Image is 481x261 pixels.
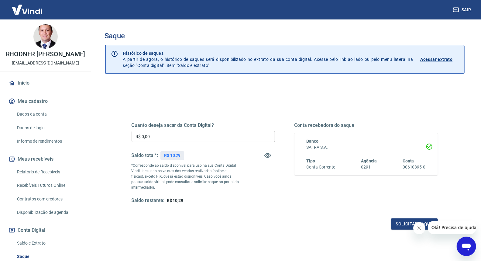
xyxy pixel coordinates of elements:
span: R$ 10,29 [167,198,184,203]
p: Acessar extrato [421,56,453,62]
h5: Saldo total*: [132,152,158,158]
a: Saldo e Extrato [15,237,84,249]
a: Disponibilização de agenda [15,206,84,219]
iframe: Mensagem da empresa [428,221,476,234]
p: RHODNER [PERSON_NAME] [6,51,85,57]
a: Dados de login [15,122,84,134]
span: Banco [307,139,319,144]
h6: 0291 [361,164,377,170]
h5: Conta recebedora do saque [294,122,438,128]
img: Vindi [7,0,47,19]
a: Recebíveis Futuros Online [15,179,84,192]
span: Agência [361,158,377,163]
p: Histórico de saques [123,50,413,56]
a: Dados da conta [15,108,84,120]
p: [EMAIL_ADDRESS][DOMAIN_NAME] [12,60,79,66]
img: 06250383-d18f-49ff-9389-a26907b1dc47.jpeg [33,24,58,49]
iframe: Fechar mensagem [413,222,425,234]
p: A partir de agora, o histórico de saques será disponibilizado no extrato da sua conta digital. Ac... [123,50,413,68]
span: Conta [403,158,414,163]
a: Relatório de Recebíveis [15,166,84,178]
a: Início [7,76,84,90]
p: *Corresponde ao saldo disponível para uso na sua Conta Digital Vindi. Incluindo os valores das ve... [132,163,239,190]
button: Solicitar saque [391,218,438,230]
a: Acessar extrato [421,50,459,68]
h5: Quanto deseja sacar da Conta Digital? [132,122,275,128]
h3: Saque [105,32,465,40]
span: Olá! Precisa de ajuda? [4,4,51,9]
h6: 00610895-0 [403,164,426,170]
p: R$ 10,29 [164,152,181,159]
h6: Conta Corrente [307,164,335,170]
span: Tipo [307,158,315,163]
h6: SAFRA S.A. [307,144,426,151]
button: Meu cadastro [7,95,84,108]
iframe: Botão para abrir a janela de mensagens [457,237,476,256]
button: Conta Digital [7,224,84,237]
button: Sair [452,4,474,16]
button: Meus recebíveis [7,152,84,166]
a: Informe de rendimentos [15,135,84,148]
h5: Saldo restante: [132,197,164,204]
a: Contratos com credores [15,193,84,205]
